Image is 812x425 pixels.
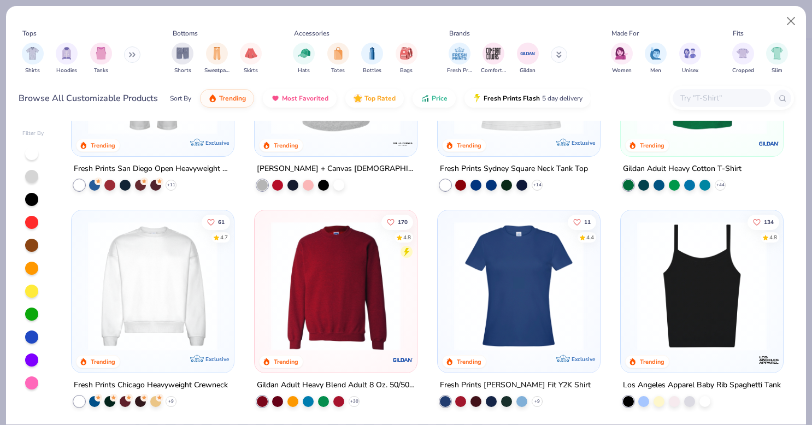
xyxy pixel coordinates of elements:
[205,139,229,146] span: Exclusive
[451,45,468,62] img: Fresh Prints Image
[732,67,754,75] span: Cropped
[26,47,39,60] img: Shirts Image
[645,43,667,75] button: filter button
[298,47,310,60] img: Hats Image
[170,93,191,103] div: Sort By
[732,43,754,75] button: filter button
[22,28,37,38] div: Tops
[520,67,536,75] span: Gildan
[464,89,591,108] button: Fresh Prints Flash5 day delivery
[56,43,78,75] div: filter for Hoodies
[240,43,262,75] button: filter button
[473,94,481,103] img: flash.gif
[201,214,230,229] button: Like
[400,67,413,75] span: Bags
[449,221,589,351] img: 6a9a0a85-ee36-4a89-9588-981a92e8a910
[772,67,782,75] span: Slim
[200,89,254,108] button: Trending
[612,67,632,75] span: Women
[90,43,112,75] button: filter button
[208,94,217,103] img: trending.gif
[449,4,589,134] img: 94a2aa95-cd2b-4983-969b-ecd512716e9a
[764,219,774,225] span: 134
[679,43,701,75] button: filter button
[449,28,470,38] div: Brands
[650,67,661,75] span: Men
[263,89,337,108] button: Most Favorited
[413,89,456,108] button: Price
[172,43,193,75] button: filter button
[716,182,725,188] span: + 44
[534,398,540,405] span: + 9
[293,43,315,75] div: filter for Hats
[447,43,472,75] button: filter button
[204,43,230,75] div: filter for Sweatpants
[204,43,230,75] button: filter button
[19,92,158,105] div: Browse All Customizable Products
[758,349,780,371] img: Los Angeles Apparel logo
[223,4,363,134] img: cab69ba6-afd8-400d-8e2e-70f011a551d3
[679,43,701,75] div: filter for Unisex
[396,43,417,75] div: filter for Bags
[485,45,502,62] img: Comfort Colors Image
[257,162,415,176] div: [PERSON_NAME] + Canvas [DEMOGRAPHIC_DATA]' Micro Ribbed Baby Tee
[517,43,539,75] div: filter for Gildan
[520,45,536,62] img: Gildan Image
[737,47,749,60] img: Cropped Image
[684,47,696,60] img: Unisex Image
[332,47,344,60] img: Totes Image
[90,43,112,75] div: filter for Tanks
[400,47,412,60] img: Bags Image
[61,47,73,60] img: Hoodies Image
[611,43,633,75] div: filter for Women
[611,43,633,75] button: filter button
[361,43,383,75] button: filter button
[354,94,362,103] img: TopRated.gif
[650,47,662,60] img: Men Image
[481,43,506,75] button: filter button
[572,139,595,146] span: Exclusive
[364,94,396,103] span: Top Rated
[440,162,588,176] div: Fresh Prints Sydney Square Neck Tank Top
[327,43,349,75] button: filter button
[758,133,780,155] img: Gildan logo
[682,67,698,75] span: Unisex
[174,67,191,75] span: Shorts
[403,233,411,241] div: 4.8
[327,43,349,75] div: filter for Totes
[244,67,258,75] span: Skirts
[204,67,230,75] span: Sweatpants
[392,349,414,371] img: Gildan logo
[240,43,262,75] div: filter for Skirts
[533,182,542,188] span: + 14
[56,67,77,75] span: Hoodies
[331,67,345,75] span: Totes
[282,94,328,103] span: Most Favorited
[219,94,246,103] span: Trending
[447,67,472,75] span: Fresh Prints
[781,11,802,32] button: Close
[257,379,415,392] div: Gildan Adult Heavy Blend Adult 8 Oz. 50/50 Fleece Crew
[83,221,223,351] img: 1358499d-a160-429c-9f1e-ad7a3dc244c9
[632,4,772,134] img: db319196-8705-402d-8b46-62aaa07ed94f
[481,67,506,75] span: Comfort Colors
[94,67,108,75] span: Tanks
[432,94,448,103] span: Price
[223,221,363,351] img: 9145e166-e82d-49ae-94f7-186c20e691c9
[732,43,754,75] div: filter for Cropped
[95,47,107,60] img: Tanks Image
[25,67,40,75] span: Shirts
[584,219,591,225] span: 11
[345,89,404,108] button: Top Rated
[211,47,223,60] img: Sweatpants Image
[176,47,189,60] img: Shorts Image
[679,92,763,104] input: Try "T-Shirt"
[83,4,223,134] img: df5250ff-6f61-4206-a12c-24931b20f13c
[447,43,472,75] div: filter for Fresh Prints
[74,162,232,176] div: Fresh Prints San Diego Open Heavyweight Sweatpants
[366,47,378,60] img: Bottles Image
[167,182,175,188] span: + 11
[266,221,406,351] img: c7b025ed-4e20-46ac-9c52-55bc1f9f47df
[748,214,779,229] button: Like
[56,43,78,75] button: filter button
